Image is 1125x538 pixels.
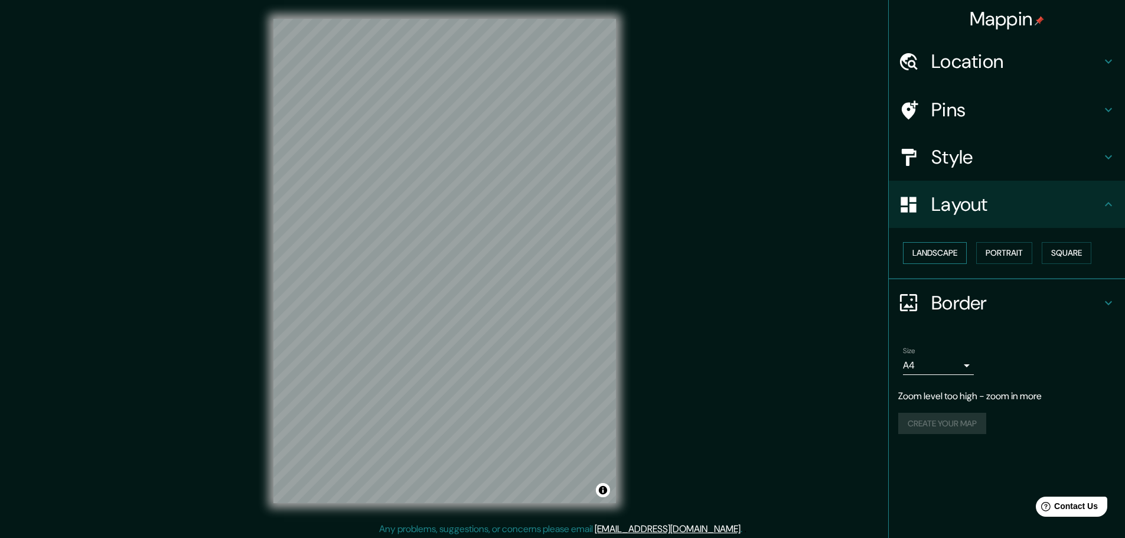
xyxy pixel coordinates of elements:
p: Any problems, suggestions, or concerns please email . [379,522,742,536]
div: A4 [903,356,974,375]
button: Toggle attribution [596,483,610,497]
div: Border [889,279,1125,327]
h4: Layout [931,193,1101,216]
div: Pins [889,86,1125,133]
div: Layout [889,181,1125,228]
div: . [744,522,746,536]
a: [EMAIL_ADDRESS][DOMAIN_NAME] [595,523,741,535]
h4: Style [931,145,1101,169]
h4: Border [931,291,1101,315]
iframe: Help widget launcher [1020,492,1112,525]
div: Location [889,38,1125,85]
canvas: Map [273,19,616,503]
h4: Pins [931,98,1101,122]
h4: Mappin [970,7,1045,31]
label: Size [903,345,915,356]
button: Portrait [976,242,1032,264]
button: Landscape [903,242,967,264]
img: pin-icon.png [1035,16,1044,25]
div: . [742,522,744,536]
div: Style [889,133,1125,181]
h4: Location [931,50,1101,73]
button: Square [1042,242,1091,264]
p: Zoom level too high - zoom in more [898,389,1116,403]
